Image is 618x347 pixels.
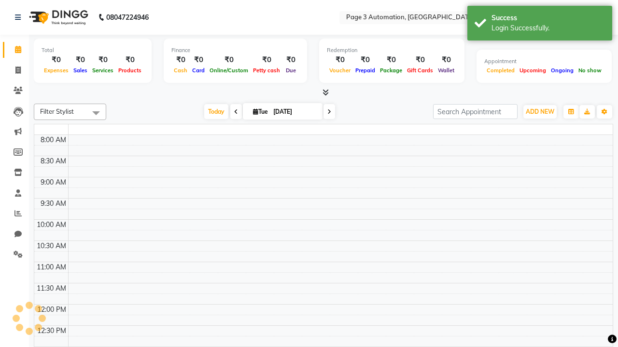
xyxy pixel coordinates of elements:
[90,54,116,66] div: ₹0
[378,67,405,74] span: Package
[405,67,435,74] span: Gift Cards
[327,67,353,74] span: Voucher
[492,13,605,23] div: Success
[526,108,554,115] span: ADD NEW
[207,54,251,66] div: ₹0
[35,283,68,294] div: 11:30 AM
[435,54,457,66] div: ₹0
[39,177,68,187] div: 9:00 AM
[39,135,68,145] div: 8:00 AM
[251,67,282,74] span: Petty cash
[35,326,68,336] div: 12:30 PM
[327,54,353,66] div: ₹0
[116,67,144,74] span: Products
[405,54,435,66] div: ₹0
[171,46,299,54] div: Finance
[204,104,228,119] span: Today
[251,108,270,115] span: Tue
[42,46,144,54] div: Total
[576,67,604,74] span: No show
[35,241,68,251] div: 10:30 AM
[25,4,91,31] img: logo
[35,262,68,272] div: 11:00 AM
[71,67,90,74] span: Sales
[353,54,378,66] div: ₹0
[106,4,149,31] b: 08047224946
[39,199,68,209] div: 9:30 AM
[435,67,457,74] span: Wallet
[433,104,518,119] input: Search Appointment
[484,67,517,74] span: Completed
[171,67,190,74] span: Cash
[39,156,68,166] div: 8:30 AM
[190,67,207,74] span: Card
[353,67,378,74] span: Prepaid
[270,105,319,119] input: 2025-09-02
[71,54,90,66] div: ₹0
[116,54,144,66] div: ₹0
[42,67,71,74] span: Expenses
[517,67,548,74] span: Upcoming
[207,67,251,74] span: Online/Custom
[190,54,207,66] div: ₹0
[40,107,74,115] span: Filter Stylist
[42,54,71,66] div: ₹0
[90,67,116,74] span: Services
[378,54,405,66] div: ₹0
[283,67,298,74] span: Due
[484,57,604,66] div: Appointment
[35,220,68,230] div: 10:00 AM
[282,54,299,66] div: ₹0
[35,305,68,315] div: 12:00 PM
[327,46,457,54] div: Redemption
[548,67,576,74] span: Ongoing
[523,105,557,119] button: ADD NEW
[492,23,605,33] div: Login Successfully.
[171,54,190,66] div: ₹0
[251,54,282,66] div: ₹0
